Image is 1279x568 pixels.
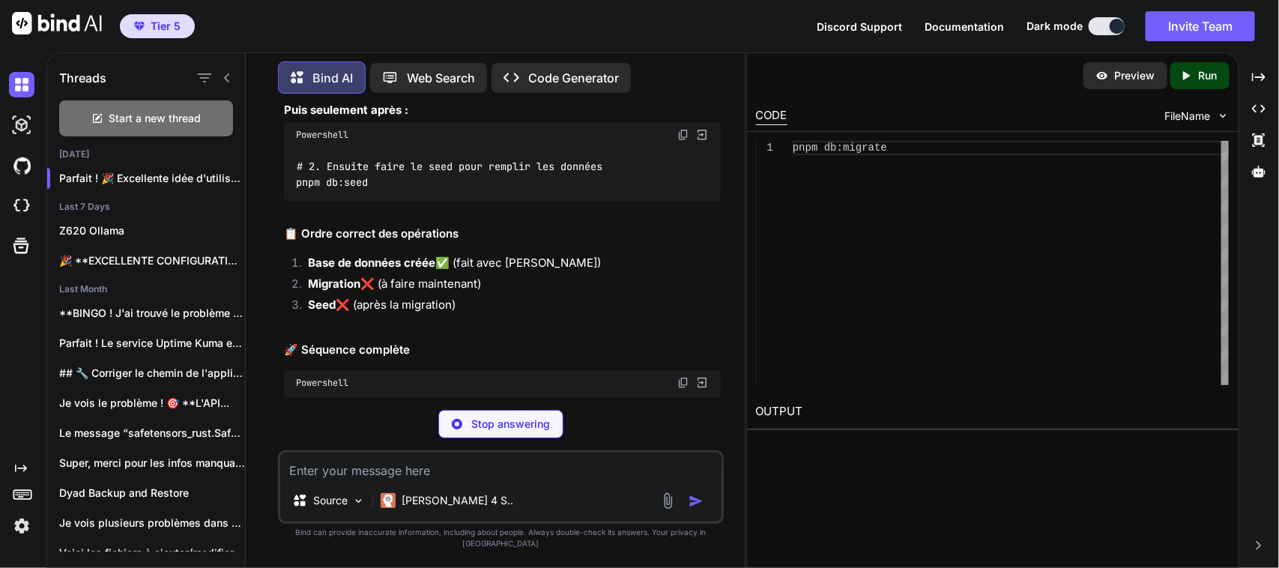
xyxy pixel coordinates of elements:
p: Web Search [407,69,475,87]
p: **BINGO ! J'ai trouvé le problème !**... [59,306,245,321]
p: ## 🔧 Corriger le chemin de l'application... [59,366,245,381]
p: Z620 Ollama [59,223,245,238]
span: Powershell [296,129,348,141]
img: Open in Browser [695,376,709,390]
p: Run [1199,68,1218,83]
img: icon [689,494,704,509]
p: Je vois le problème ! 🎯 **L'API... [59,396,245,411]
p: Je vois plusieurs problèmes dans vos logs.... [59,516,245,531]
span: pnpm db:migrate [793,142,887,154]
img: preview [1095,69,1109,82]
div: 1 [756,141,773,155]
div: CODE [756,107,787,125]
h2: 🚀 Séquence complète [284,342,721,359]
li: ❌ (après la migration) [296,297,721,318]
img: Claude 4 Sonnet [381,493,396,508]
h2: Last 7 Days [47,201,245,213]
img: premium [134,22,145,31]
span: Tier 5 [151,19,181,34]
p: Stop answering [471,417,550,432]
p: [PERSON_NAME] 4 S.. [402,493,513,508]
img: darkAi-studio [9,112,34,138]
h2: 📋 Ordre correct des opérations [284,226,721,243]
h1: Threads [59,69,106,87]
p: Voici les fichiers à ajouter/modifier pour corriger... [59,546,245,561]
img: Open in Browser [695,128,709,142]
img: cloudideIcon [9,193,34,219]
p: Preview [1115,68,1155,83]
strong: Migration [308,277,360,291]
img: Bind AI [12,12,102,34]
p: Code Generator [528,69,619,87]
button: Documentation [925,19,1004,34]
img: settings [9,513,34,539]
img: copy [677,377,689,389]
img: chevron down [1217,109,1230,122]
p: Bind can provide inaccurate information, including about people. Always double-check its answers.... [278,527,724,549]
button: Discord Support [817,19,902,34]
p: Dyad Backup and Restore [59,486,245,501]
h2: Last Month [47,283,245,295]
img: attachment [659,492,677,510]
p: Parfait ! 🎉 Excellente idée d'utiliser ... [59,171,245,186]
span: Start a new thread [109,111,202,126]
p: Super, merci pour les infos manquantes. J’ai... [59,456,245,471]
span: FileName [1165,109,1211,124]
h2: OUTPUT [747,394,1239,429]
span: Documentation [925,20,1004,33]
span: Powershell [296,377,348,389]
p: Le message “safetensors_rust.SafetensorError: HeaderTooSmall” sur le nœud... [59,426,245,441]
p: Bind AI [312,69,353,87]
button: Invite Team [1146,11,1255,41]
p: 🎉 **EXCELLENTE CONFIGURATION ! Tout est PARFAIT... [59,253,245,268]
strong: Puis seulement après : [284,103,408,117]
li: ✅ (fait avec [PERSON_NAME]) [296,255,721,276]
p: Source [313,493,348,508]
strong: Base de données créée [308,256,435,270]
img: Pick Models [352,495,365,507]
h2: [DATE] [47,148,245,160]
code: # 2. Ensuite faire le seed pour remplir les données pnpm db:seed [296,159,602,190]
img: darkChat [9,72,34,97]
img: copy [677,129,689,141]
li: ❌ (à faire maintenant) [296,276,721,297]
span: Discord Support [817,20,902,33]
strong: Seed [308,297,336,312]
button: premiumTier 5 [120,14,195,38]
p: Parfait ! Le service Uptime Kuma est... [59,336,245,351]
img: githubDark [9,153,34,178]
span: Dark mode [1026,19,1083,34]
